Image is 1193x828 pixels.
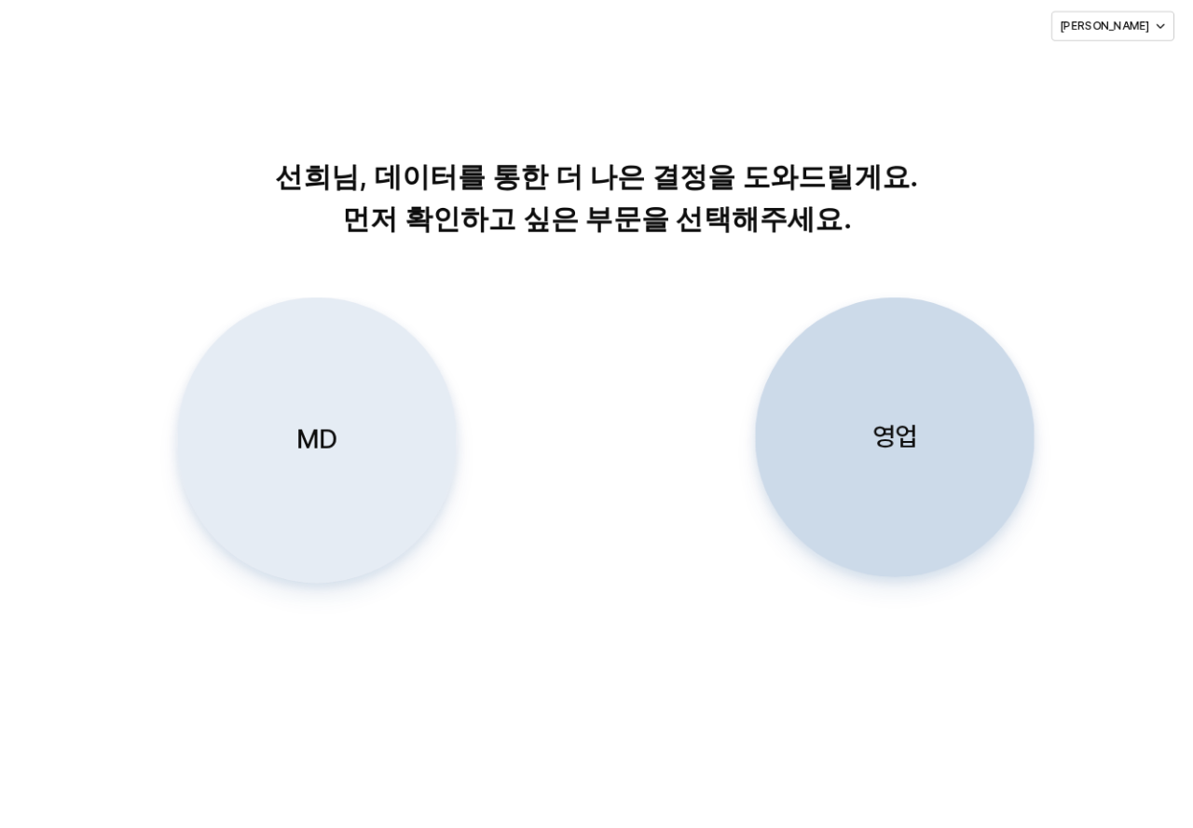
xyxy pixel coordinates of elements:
p: [PERSON_NAME] [1060,19,1149,34]
button: MD [177,297,457,583]
button: 영업 [755,297,1035,577]
p: MD [297,422,337,457]
p: 선희님, 데이터를 통한 더 나은 결정을 도와드릴게요. 먼저 확인하고 싶은 부문을 선택해주세요. [121,156,1073,240]
button: [PERSON_NAME] [1051,11,1174,41]
p: 영업 [872,420,917,454]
